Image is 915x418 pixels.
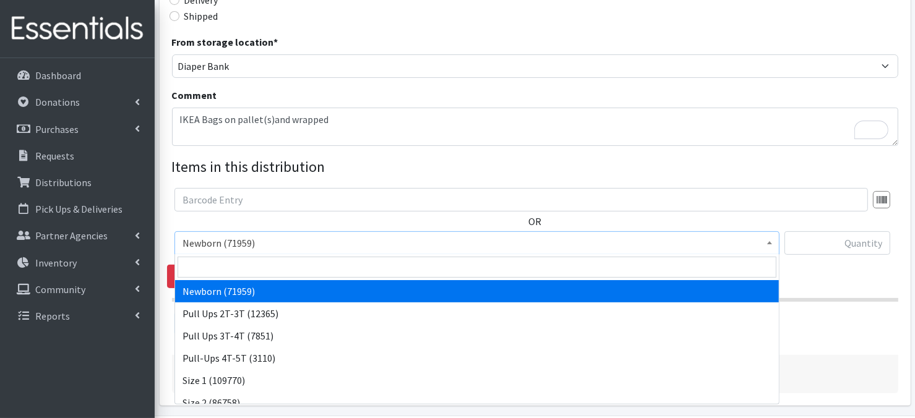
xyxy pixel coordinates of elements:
li: Size 2 (86758) [175,391,779,414]
label: Comment [172,88,217,103]
li: Newborn (71959) [175,280,779,302]
a: Community [5,277,150,302]
input: Barcode Entry [174,188,868,211]
label: Shipped [184,9,218,23]
a: Requests [5,143,150,168]
textarea: To enrich screen reader interactions, please activate Accessibility in Grammarly extension settings [172,108,898,146]
a: Pick Ups & Deliveries [5,197,150,221]
p: Requests [35,150,74,162]
label: OR [528,214,541,229]
p: Inventory [35,257,77,269]
li: Pull Ups 3T-4T (7851) [175,325,779,347]
a: Distributions [5,170,150,195]
a: Donations [5,90,150,114]
p: Pick Ups & Deliveries [35,203,122,215]
li: Pull-Ups 4T-5T (3110) [175,347,779,369]
p: Donations [35,96,80,108]
p: Partner Agencies [35,229,108,242]
a: Purchases [5,117,150,142]
img: HumanEssentials [5,8,150,49]
p: Reports [35,310,70,322]
p: Dashboard [35,69,81,82]
p: Community [35,283,85,296]
a: Inventory [5,250,150,275]
li: Pull Ups 2T-3T (12365) [175,302,779,325]
a: Dashboard [5,63,150,88]
a: Partner Agencies [5,223,150,248]
span: Newborn (71959) [174,231,780,255]
a: Remove [167,265,229,288]
a: Reports [5,304,150,328]
input: Quantity [784,231,890,255]
legend: Items in this distribution [172,156,898,178]
label: From storage location [172,35,278,49]
li: Size 1 (109770) [175,369,779,391]
p: Purchases [35,123,79,135]
abbr: required [274,36,278,48]
p: Distributions [35,176,92,189]
span: Newborn (71959) [183,234,771,252]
